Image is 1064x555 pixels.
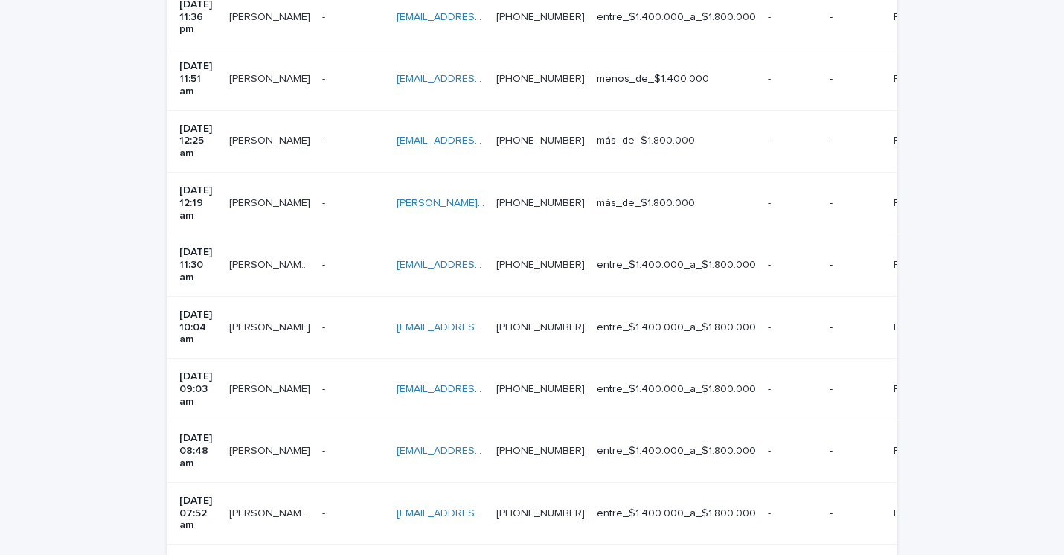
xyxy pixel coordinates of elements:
a: [EMAIL_ADDRESS][DOMAIN_NAME] [397,322,565,333]
p: Andrés Iglesias [229,442,313,458]
a: [PHONE_NUMBER] [496,508,585,519]
p: - [768,11,817,24]
a: [EMAIL_ADDRESS][DOMAIN_NAME] [397,384,565,394]
p: 𝕀𝕧𝕠𝕟𝕟𝕖 ℙ𝕒𝕣𝕖𝕕𝕖𝕤 [229,194,313,210]
p: - [830,197,882,210]
p: - [322,194,328,210]
a: [EMAIL_ADDRESS][PERSON_NAME][DOMAIN_NAME] [397,260,646,270]
p: entre_$1.400.000_a_$1.800.000 [597,321,756,334]
p: [DATE] 08:48 am [179,432,217,469]
p: - [830,11,882,24]
p: - [322,504,328,520]
p: Facebook [894,318,944,334]
p: - [830,259,882,272]
p: Facebook [894,70,944,86]
a: [PHONE_NUMBER] [496,446,585,456]
a: [PHONE_NUMBER] [496,135,585,146]
a: [PERSON_NAME][EMAIL_ADDRESS][DOMAIN_NAME] [397,198,646,208]
p: - [322,256,328,272]
p: - [830,135,882,147]
p: Ana Catalina Silva [229,256,313,272]
p: [DATE] 07:52 am [179,495,217,532]
p: - [768,135,817,147]
p: - [322,70,328,86]
p: - [322,8,328,24]
a: [PHONE_NUMBER] [496,322,585,333]
a: [EMAIL_ADDRESS][DOMAIN_NAME] [397,74,565,84]
p: [DATE] 09:03 am [179,370,217,408]
p: [DATE] 11:30 am [179,246,217,283]
p: - [830,383,882,396]
p: [DATE] 11:51 am [179,60,217,97]
p: - [830,445,882,458]
p: - [322,318,328,334]
p: - [768,197,817,210]
a: [PHONE_NUMBER] [496,260,585,270]
p: menos_de_$1.400.000 [597,73,756,86]
a: [PHONE_NUMBER] [496,12,585,22]
a: [EMAIL_ADDRESS][DOMAIN_NAME] [397,446,565,456]
p: - [322,442,328,458]
p: - [768,259,817,272]
p: Eduardo Núñez [229,70,313,86]
p: Facebook [894,132,944,147]
p: Facebook [894,194,944,210]
p: entre_$1.400.000_a_$1.800.000 [597,507,756,520]
p: - [322,132,328,147]
p: - [768,73,817,86]
p: [DATE] 12:25 am [179,123,217,160]
p: más_de_$1.800.000 [597,197,756,210]
p: Facebook [894,442,944,458]
p: - [768,321,817,334]
p: más_de_$1.800.000 [597,135,756,147]
p: [PERSON_NAME] [229,380,313,396]
p: Facebook [894,504,944,520]
p: - [830,507,882,520]
p: - [768,507,817,520]
a: [EMAIL_ADDRESS][DOMAIN_NAME] [397,508,565,519]
a: [PHONE_NUMBER] [496,384,585,394]
p: Facebook [894,8,944,24]
p: 𝓓𝙖𝙣𝙞𝙚𝙡𝙖 𝙆𝙖𝙞𝙨𝙚𝙧 [229,132,313,147]
p: - [322,380,328,396]
p: Facebook [894,380,944,396]
p: [PERSON_NAME] [229,8,313,24]
p: [DATE] 10:04 am [179,309,217,346]
p: - [768,383,817,396]
a: [PHONE_NUMBER] [496,74,585,84]
p: entre_$1.400.000_a_$1.800.000 [597,445,756,458]
p: Facebook [894,256,944,272]
p: Yoselin Valdes Carcamo [229,318,313,334]
a: [EMAIL_ADDRESS][DOMAIN_NAME] [397,135,565,146]
a: [PHONE_NUMBER] [496,198,585,208]
p: [DATE] 12:19 am [179,185,217,222]
a: [EMAIL_ADDRESS][DOMAIN_NAME] [397,12,565,22]
p: entre_$1.400.000_a_$1.800.000 [597,259,756,272]
p: - [830,321,882,334]
p: entre_$1.400.000_a_$1.800.000 [597,383,756,396]
p: entre_$1.400.000_a_$1.800.000 [597,11,756,24]
p: - [830,73,882,86]
p: Luz María Araya Castillo [229,504,313,520]
p: - [768,445,817,458]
